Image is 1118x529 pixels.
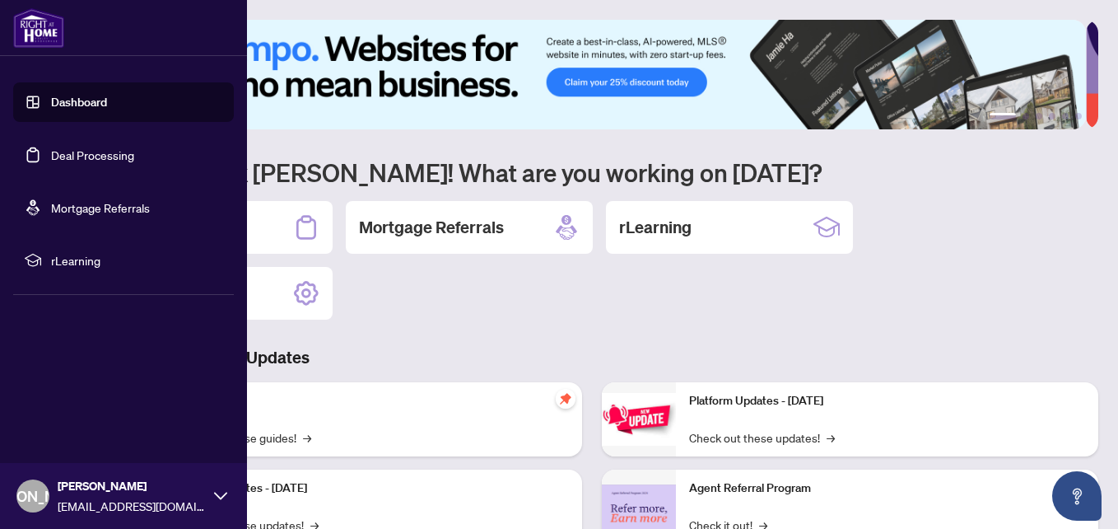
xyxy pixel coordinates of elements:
button: Open asap [1052,471,1102,521]
img: Slide 0 [86,20,1086,129]
span: [PERSON_NAME] [58,477,206,495]
h1: Welcome back [PERSON_NAME]! What are you working on [DATE]? [86,157,1098,188]
span: [EMAIL_ADDRESS][DOMAIN_NAME] [58,497,206,515]
span: pushpin [556,389,575,409]
h2: Mortgage Referrals [359,216,504,239]
p: Platform Updates - [DATE] [689,392,1085,410]
a: Deal Processing [51,147,134,162]
p: Platform Updates - [DATE] [173,480,569,498]
a: Check out these updates!→ [689,428,835,447]
span: → [827,428,835,447]
span: rLearning [51,251,222,269]
button: 5 [1062,113,1069,119]
h3: Brokerage & Industry Updates [86,346,1098,369]
button: 3 [1036,113,1042,119]
h2: rLearning [619,216,692,239]
button: 2 [1023,113,1029,119]
p: Self-Help [173,392,569,410]
button: 6 [1075,113,1082,119]
button: 4 [1049,113,1055,119]
button: 1 [990,113,1016,119]
p: Agent Referral Program [689,480,1085,498]
a: Dashboard [51,95,107,110]
span: → [303,428,311,447]
img: Platform Updates - June 23, 2025 [602,393,676,445]
img: logo [13,8,64,48]
a: Mortgage Referrals [51,200,150,215]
